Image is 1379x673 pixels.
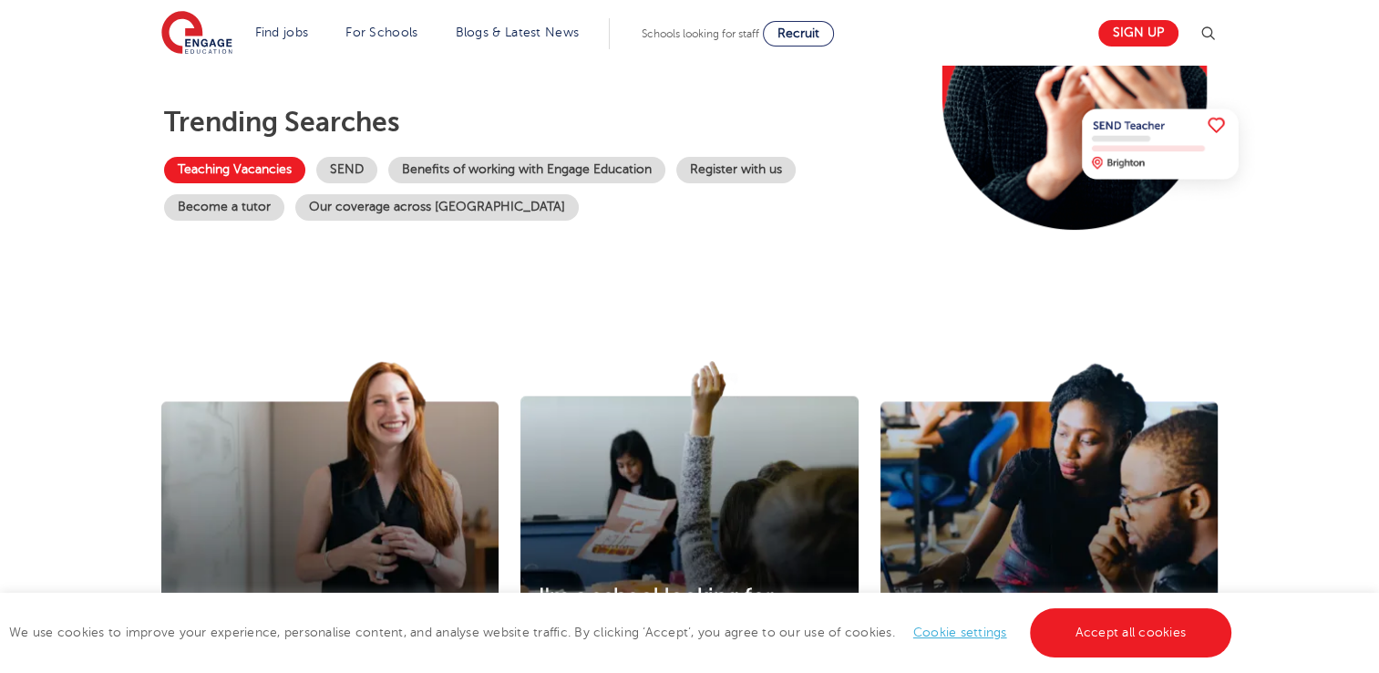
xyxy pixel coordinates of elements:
a: Cookie settings [913,626,1007,639]
a: Benefits of working with Engage Education [388,157,665,183]
img: I'm a teacher looking for work [161,361,499,666]
span: I'm a teacher looking for work > [180,590,478,641]
a: I'm looking to teach in the [GEOGRAPHIC_DATA] > [880,590,1218,643]
span: We use cookies to improve your experience, personalise content, and analyse website traffic. By c... [9,626,1236,639]
a: Find jobs [255,26,309,39]
a: Sign up [1098,20,1178,47]
a: Our coverage across [GEOGRAPHIC_DATA] [295,194,579,221]
a: Accept all cookies [1030,608,1232,657]
a: Blogs & Latest News [456,26,580,39]
a: Recruit [763,21,834,47]
a: Teaching Vacancies [164,157,305,183]
a: Register with us [676,157,796,183]
a: For Schools [345,26,417,39]
img: I'm a school looking for teachers [520,361,858,660]
img: Engage Education [161,11,232,57]
p: Trending searches [164,106,900,139]
a: Become a tutor [164,194,284,221]
a: I'm a teacher looking for work > [161,590,499,643]
span: Schools looking for staff [642,27,759,40]
span: I'm looking to teach in the [GEOGRAPHIC_DATA] > [899,590,1158,641]
a: SEND [316,157,377,183]
img: I'm looking to teach in the UK [880,361,1218,666]
span: I'm a school looking for teachers > [539,585,774,636]
a: I'm a school looking for teachers > [520,585,858,637]
span: Recruit [777,26,819,40]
